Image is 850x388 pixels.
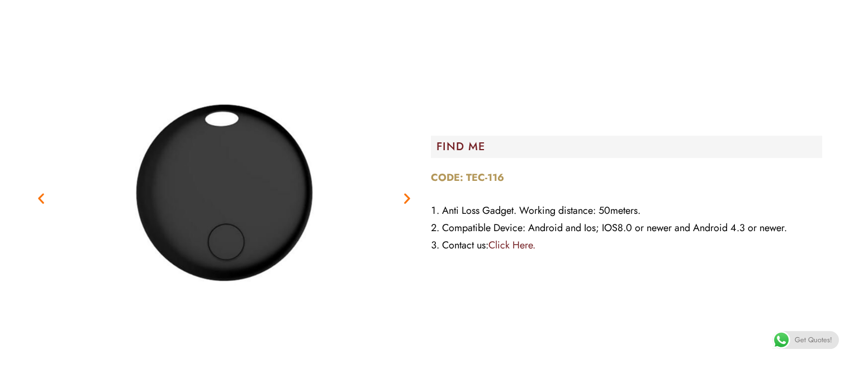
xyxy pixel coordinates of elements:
h2: FIND ME [436,141,822,152]
a: Click Here. [488,238,535,252]
strong: CODE: TEC-116 [431,170,504,185]
span: Get Quotes! [795,331,832,349]
li: Contact us: [431,237,822,254]
div: Next slide [400,191,414,205]
li: Compatible Device: Android and Ios; IOS8.0 or newer and Android 4.3 or newer. [431,219,822,237]
div: Previous slide [34,191,48,205]
li: Anti Loss Gadget. Working distance: 50meters. [431,202,822,219]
